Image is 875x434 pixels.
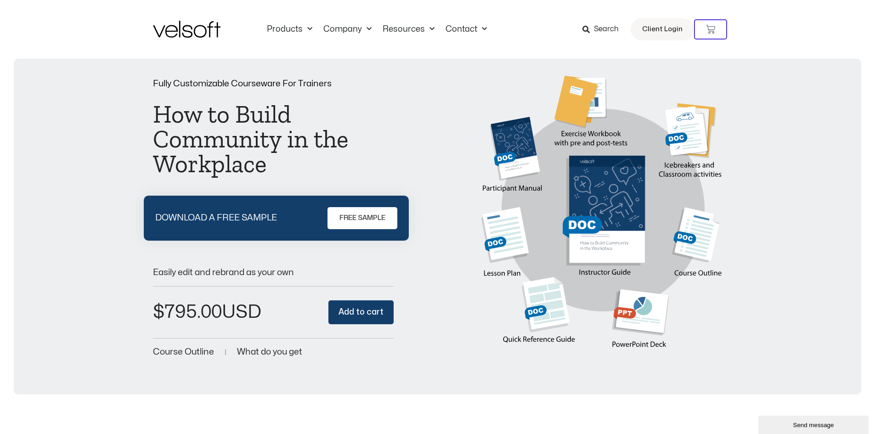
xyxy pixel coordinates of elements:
[582,22,625,37] a: Search
[153,79,394,88] p: Fully Customizable Courseware For Trainers
[594,23,619,35] span: Search
[440,24,492,34] a: ContactMenu Toggle
[377,24,440,34] a: ResourcesMenu Toggle
[481,76,723,363] img: Second Product Image
[261,24,492,34] nav: Menu
[758,414,870,434] iframe: chat widget
[328,300,394,325] button: Add to cart
[155,214,277,222] p: DOWNLOAD A FREE SAMPLE
[153,303,222,321] bdi: 795.00
[631,18,694,40] a: Client Login
[153,21,220,38] img: Velsoft Training Materials
[237,348,302,356] a: What do you get
[318,24,377,34] a: CompanyMenu Toggle
[153,268,394,277] p: Easily edit and rebrand as your own
[642,23,683,35] span: Client Login
[327,207,397,229] a: FREE SAMPLE
[153,102,394,176] h1: How to Build Community in the Workplace
[153,303,164,321] span: $
[261,24,318,34] a: ProductsMenu Toggle
[339,213,385,224] span: FREE SAMPLE
[153,348,214,356] a: Course Outline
